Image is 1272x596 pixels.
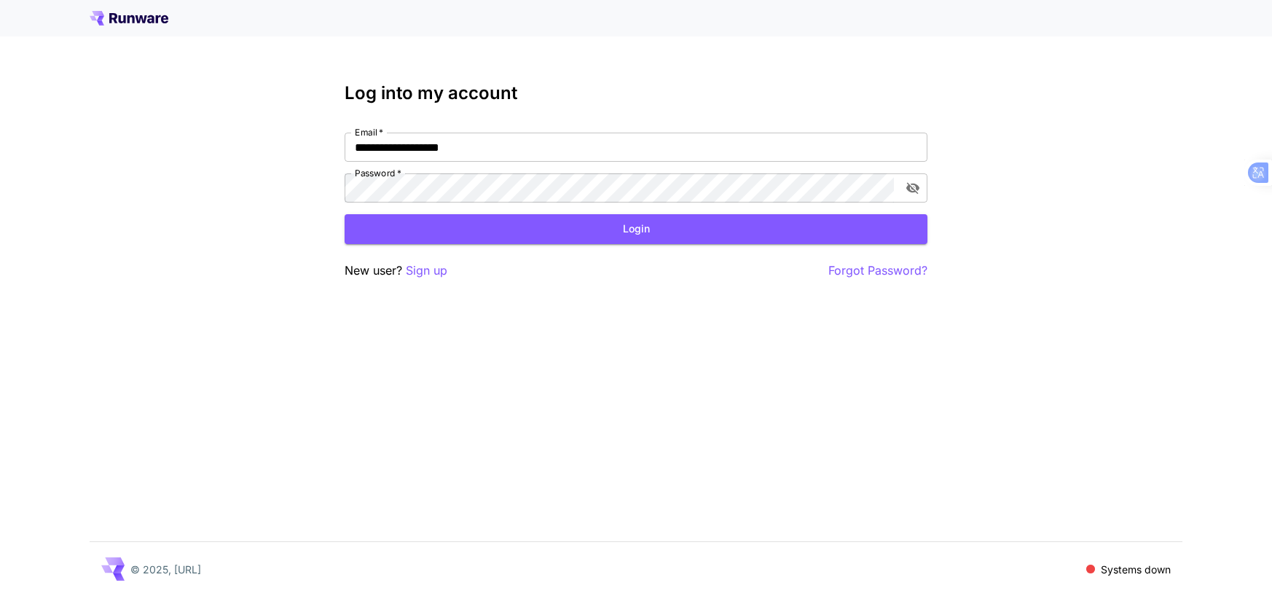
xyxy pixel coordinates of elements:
p: Systems down [1101,562,1171,577]
button: toggle password visibility [900,175,926,201]
p: © 2025, [URL] [130,562,201,577]
h3: Log into my account [345,83,927,103]
button: Sign up [406,262,447,280]
label: Password [355,167,401,179]
button: Forgot Password? [828,262,927,280]
p: New user? [345,262,447,280]
button: Login [345,214,927,244]
label: Email [355,126,383,138]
